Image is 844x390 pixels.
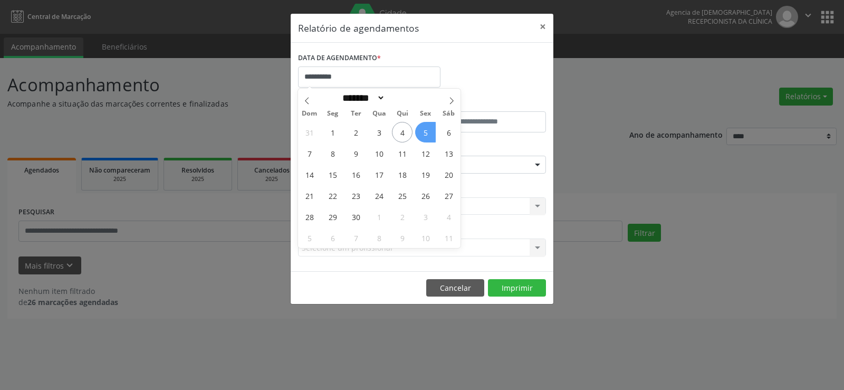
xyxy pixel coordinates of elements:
span: Setembro 18, 2025 [392,164,413,185]
span: Outubro 11, 2025 [438,227,459,248]
span: Setembro 8, 2025 [322,143,343,164]
span: Setembro 13, 2025 [438,143,459,164]
span: Outubro 1, 2025 [369,206,389,227]
select: Month [339,92,385,103]
span: Setembro 16, 2025 [346,164,366,185]
span: Outubro 2, 2025 [392,206,413,227]
span: Setembro 20, 2025 [438,164,459,185]
span: Outubro 10, 2025 [415,227,436,248]
span: Setembro 23, 2025 [346,185,366,206]
label: ATÉ [425,95,546,111]
span: Setembro 2, 2025 [346,122,366,142]
span: Seg [321,110,344,117]
span: Setembro 12, 2025 [415,143,436,164]
span: Setembro 25, 2025 [392,185,413,206]
input: Year [385,92,420,103]
span: Setembro 21, 2025 [299,185,320,206]
span: Setembro 1, 2025 [322,122,343,142]
span: Setembro 4, 2025 [392,122,413,142]
span: Setembro 28, 2025 [299,206,320,227]
span: Outubro 9, 2025 [392,227,413,248]
span: Ter [344,110,368,117]
span: Outubro 5, 2025 [299,227,320,248]
span: Qui [391,110,414,117]
h5: Relatório de agendamentos [298,21,419,35]
span: Outubro 7, 2025 [346,227,366,248]
span: Setembro 10, 2025 [369,143,389,164]
button: Cancelar [426,279,484,297]
span: Setembro 22, 2025 [322,185,343,206]
span: Setembro 14, 2025 [299,164,320,185]
span: Dom [298,110,321,117]
span: Setembro 3, 2025 [369,122,389,142]
span: Sáb [437,110,461,117]
button: Close [532,14,553,40]
span: Outubro 8, 2025 [369,227,389,248]
span: Qua [368,110,391,117]
span: Setembro 15, 2025 [322,164,343,185]
span: Outubro 4, 2025 [438,206,459,227]
span: Setembro 9, 2025 [346,143,366,164]
span: Setembro 19, 2025 [415,164,436,185]
span: Setembro 7, 2025 [299,143,320,164]
span: Agosto 31, 2025 [299,122,320,142]
span: Outubro 3, 2025 [415,206,436,227]
span: Setembro 30, 2025 [346,206,366,227]
span: Setembro 29, 2025 [322,206,343,227]
span: Outubro 6, 2025 [322,227,343,248]
label: DATA DE AGENDAMENTO [298,50,381,66]
span: Setembro 17, 2025 [369,164,389,185]
span: Setembro 11, 2025 [392,143,413,164]
button: Imprimir [488,279,546,297]
span: Setembro 5, 2025 [415,122,436,142]
span: Sex [414,110,437,117]
span: Setembro 6, 2025 [438,122,459,142]
span: Setembro 24, 2025 [369,185,389,206]
span: Setembro 27, 2025 [438,185,459,206]
span: Setembro 26, 2025 [415,185,436,206]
